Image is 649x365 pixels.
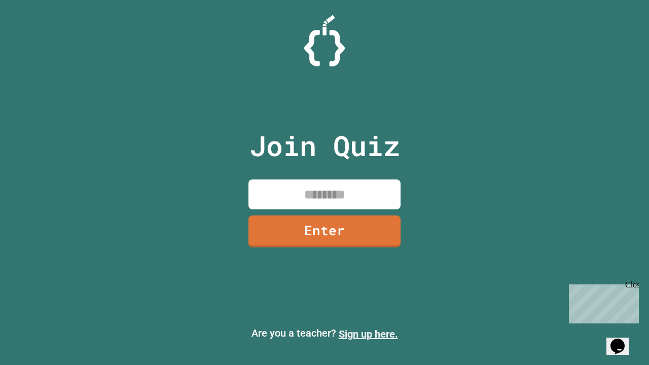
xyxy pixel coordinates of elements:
a: Enter [248,215,401,247]
p: Are you a teacher? [8,325,641,342]
a: Sign up here. [339,328,398,340]
iframe: chat widget [565,280,639,323]
p: Join Quiz [249,125,400,167]
img: Logo.svg [304,15,345,66]
div: Chat with us now!Close [4,4,70,64]
iframe: chat widget [606,324,639,355]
